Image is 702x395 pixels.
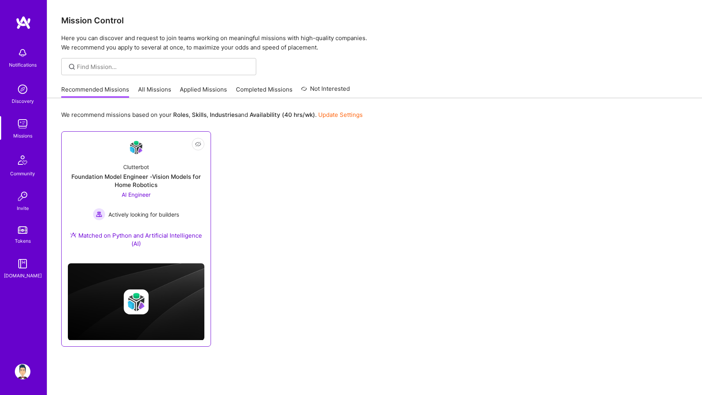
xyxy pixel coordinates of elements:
img: User Avatar [15,364,30,379]
div: Missions [13,132,32,140]
h3: Mission Control [61,16,688,25]
b: Skills [192,111,207,118]
div: Notifications [9,61,37,69]
a: Update Settings [318,111,363,118]
a: Company LogoClutterbotFoundation Model Engineer -Vision Models for Home RoboticsAI Engineer Activ... [68,138,204,257]
span: Actively looking for builders [108,210,179,219]
img: Company Logo [127,138,145,157]
img: Community [13,151,32,169]
img: logo [16,16,31,30]
div: Invite [17,204,29,212]
img: Invite [15,189,30,204]
a: Not Interested [301,84,350,98]
a: Applied Missions [180,85,227,98]
i: icon SearchGrey [67,62,76,71]
div: Foundation Model Engineer -Vision Models for Home Robotics [68,173,204,189]
b: Availability (40 hrs/wk) [250,111,315,118]
div: [DOMAIN_NAME] [4,272,42,280]
span: AI Engineer [122,191,151,198]
a: User Avatar [13,364,32,379]
a: Recommended Missions [61,85,129,98]
img: cover [68,263,204,340]
img: guide book [15,256,30,272]
a: Completed Missions [236,85,292,98]
img: Actively looking for builders [93,208,105,220]
input: Find Mission... [77,63,250,71]
img: tokens [18,226,27,234]
b: Industries [210,111,238,118]
a: All Missions [138,85,171,98]
img: discovery [15,81,30,97]
div: Community [10,169,35,178]
p: We recommend missions based on your , , and . [61,111,363,119]
div: Tokens [15,237,31,245]
img: teamwork [15,116,30,132]
i: icon EyeClosed [195,141,201,147]
img: Ateam Purple Icon [70,232,76,238]
b: Roles [173,111,189,118]
div: Matched on Python and Artificial Intelligence (AI) [68,231,204,248]
img: Company logo [124,289,149,314]
img: bell [15,45,30,61]
p: Here you can discover and request to join teams working on meaningful missions with high-quality ... [61,34,688,52]
div: Discovery [12,97,34,105]
div: Clutterbot [123,163,149,171]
